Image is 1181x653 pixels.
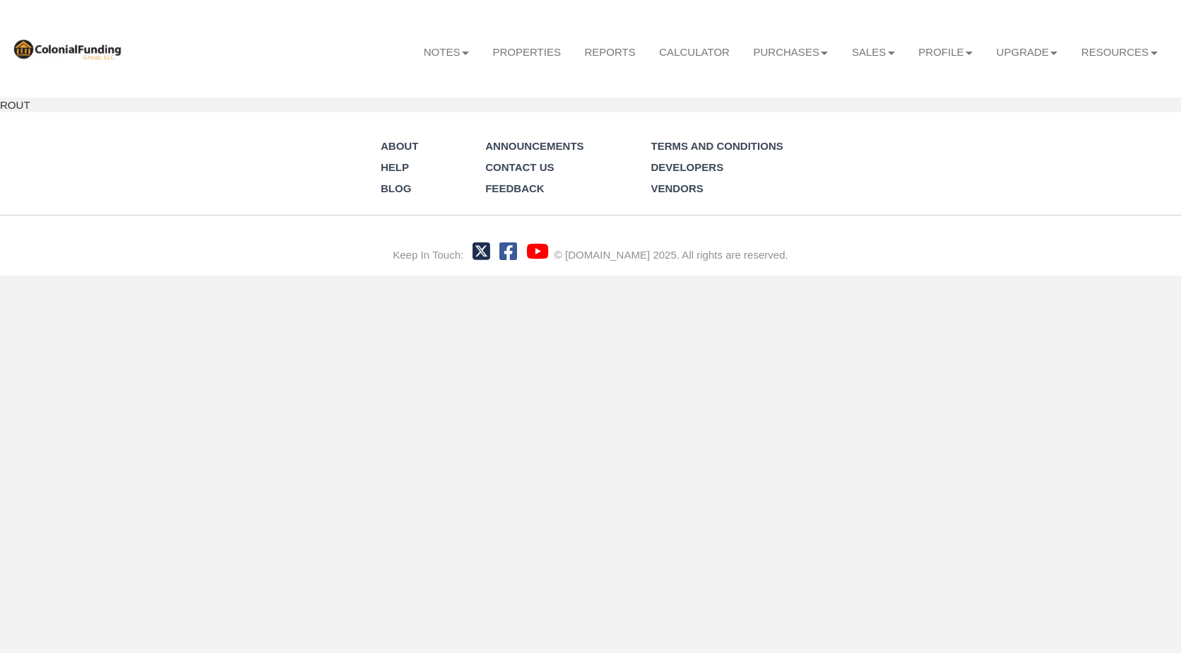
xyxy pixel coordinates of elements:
a: About [381,140,418,152]
div: © [DOMAIN_NAME] 2025. All rights are reserved. [554,247,788,262]
a: Calculator [648,33,742,71]
a: Properties [481,33,573,71]
a: Resources [1069,33,1169,71]
img: 569736 [12,37,123,60]
a: Feedback [485,182,545,194]
a: Notes [412,33,481,71]
a: Upgrade [985,33,1069,71]
a: Vendors [651,182,703,194]
a: Developers [651,161,723,173]
a: Terms and Conditions [651,140,783,152]
a: Announcements [485,140,583,152]
a: Profile [907,33,985,71]
a: Blog [381,182,411,194]
a: Reports [573,33,648,71]
a: Contact Us [485,161,554,173]
a: Purchases [742,33,841,71]
a: Help [381,161,409,173]
div: Keep In Touch: [393,247,463,262]
a: Sales [840,33,906,71]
